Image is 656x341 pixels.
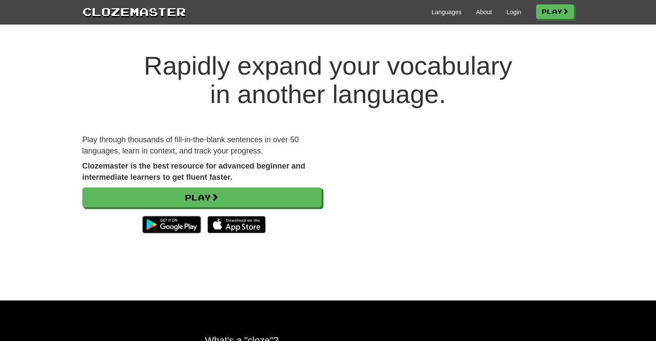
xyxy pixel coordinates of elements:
[432,8,461,16] a: Languages
[82,188,322,207] a: Play
[82,3,186,19] a: Clozemaster
[506,8,521,16] a: Login
[476,8,492,16] a: About
[82,135,322,156] p: Play through thousands of fill-in-the-blank sentences in over 50 languages, learn in context, and...
[138,212,205,238] img: Get it on Google Play
[207,216,266,233] img: Download_on_the_App_Store_Badge_US-UK_135x40-25178aeef6eb6b83b96f5f2d004eda3bffbb37122de64afbaef7...
[82,162,305,181] strong: Clozemaster is the best resource for advanced beginner and intermediate learners to get fluent fa...
[536,4,574,19] a: Play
